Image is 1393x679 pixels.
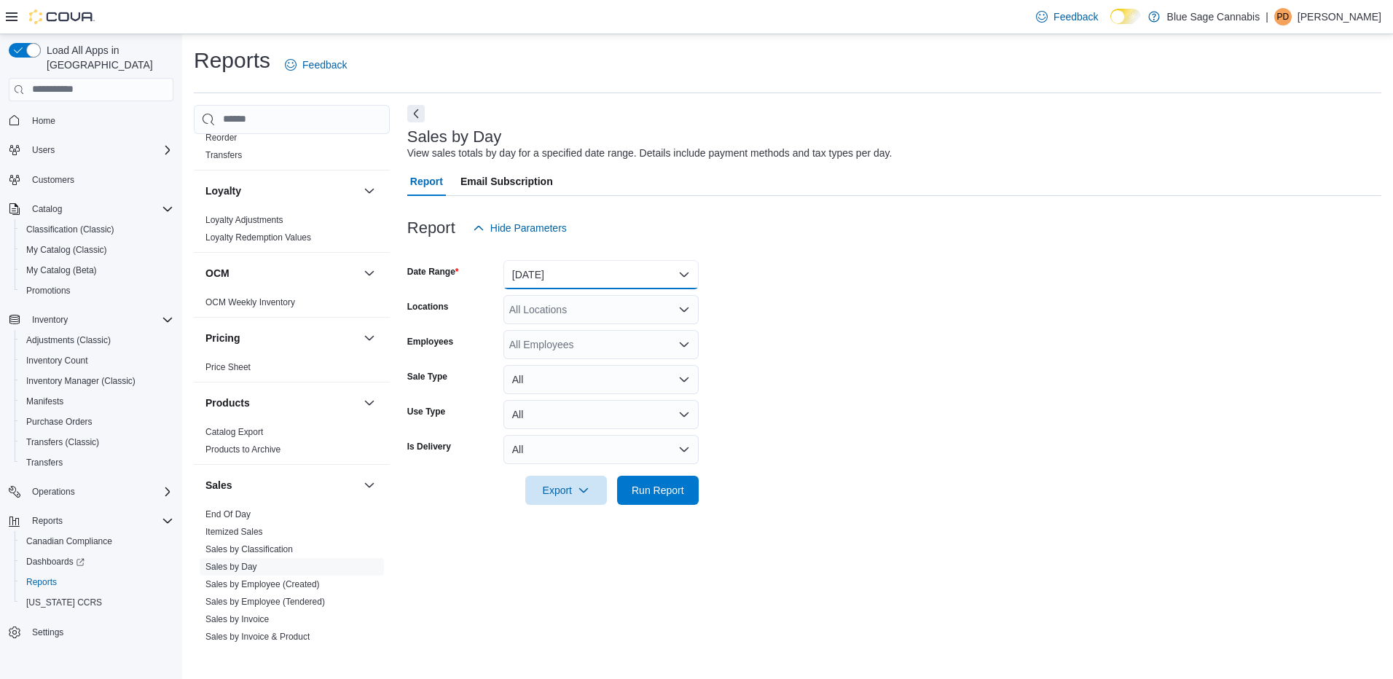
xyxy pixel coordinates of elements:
[26,111,173,130] span: Home
[407,441,451,452] label: Is Delivery
[205,444,280,455] a: Products to Archive
[205,331,240,345] h3: Pricing
[26,623,173,641] span: Settings
[205,562,257,572] a: Sales by Day
[1030,2,1104,31] a: Feedback
[20,454,68,471] a: Transfers
[26,355,88,366] span: Inventory Count
[20,241,173,259] span: My Catalog (Classic)
[407,219,455,237] h3: Report
[205,331,358,345] button: Pricing
[20,352,173,369] span: Inventory Count
[407,371,447,382] label: Sale Type
[407,105,425,122] button: Next
[26,285,71,297] span: Promotions
[3,621,179,643] button: Settings
[1274,8,1292,25] div: Parminder Dhillon
[205,396,250,410] h3: Products
[32,115,55,127] span: Home
[15,452,179,473] button: Transfers
[20,413,173,431] span: Purchase Orders
[29,9,95,24] img: Cova
[205,509,251,520] span: End Of Day
[205,266,358,280] button: OCM
[407,336,453,348] label: Employees
[20,573,63,591] a: Reports
[20,262,173,279] span: My Catalog (Beta)
[205,543,293,555] span: Sales by Classification
[20,454,173,471] span: Transfers
[194,358,390,382] div: Pricing
[20,393,173,410] span: Manifests
[205,544,293,554] a: Sales by Classification
[15,280,179,301] button: Promotions
[3,169,179,190] button: Customers
[194,294,390,317] div: OCM
[1266,8,1268,25] p: |
[503,260,699,289] button: [DATE]
[26,264,97,276] span: My Catalog (Beta)
[26,535,112,547] span: Canadian Compliance
[26,311,74,329] button: Inventory
[26,375,136,387] span: Inventory Manager (Classic)
[1167,8,1260,25] p: Blue Sage Cannabis
[503,400,699,429] button: All
[205,266,229,280] h3: OCM
[3,140,179,160] button: Users
[32,144,55,156] span: Users
[205,232,311,243] a: Loyalty Redemption Values
[361,264,378,282] button: OCM
[15,330,179,350] button: Adjustments (Classic)
[15,412,179,432] button: Purchase Orders
[407,301,449,313] label: Locations
[26,141,60,159] button: Users
[32,515,63,527] span: Reports
[26,224,114,235] span: Classification (Classic)
[205,561,257,573] span: Sales by Day
[678,304,690,315] button: Open list of options
[410,167,443,196] span: Report
[26,244,107,256] span: My Catalog (Classic)
[279,50,353,79] a: Feedback
[194,46,270,75] h1: Reports
[26,171,80,189] a: Customers
[205,614,269,624] a: Sales by Invoice
[26,597,102,608] span: [US_STATE] CCRS
[26,436,99,448] span: Transfers (Classic)
[26,483,81,501] button: Operations
[361,182,378,200] button: Loyalty
[407,406,445,417] label: Use Type
[205,526,263,538] span: Itemized Sales
[205,297,295,308] span: OCM Weekly Inventory
[32,174,74,186] span: Customers
[26,556,85,568] span: Dashboards
[3,110,179,131] button: Home
[26,396,63,407] span: Manifests
[20,413,98,431] a: Purchase Orders
[205,362,251,372] a: Price Sheet
[20,433,105,451] a: Transfers (Classic)
[205,361,251,373] span: Price Sheet
[15,219,179,240] button: Classification (Classic)
[20,372,141,390] a: Inventory Manager (Classic)
[26,311,173,329] span: Inventory
[490,221,567,235] span: Hide Parameters
[15,432,179,452] button: Transfers (Classic)
[205,578,320,590] span: Sales by Employee (Created)
[15,350,179,371] button: Inventory Count
[1053,9,1098,24] span: Feedback
[20,594,108,611] a: [US_STATE] CCRS
[194,423,390,464] div: Products
[26,457,63,468] span: Transfers
[407,146,892,161] div: View sales totals by day for a specified date range. Details include payment methods and tax type...
[205,478,232,492] h3: Sales
[26,576,57,588] span: Reports
[20,241,113,259] a: My Catalog (Classic)
[302,58,347,72] span: Feedback
[26,112,61,130] a: Home
[503,365,699,394] button: All
[32,314,68,326] span: Inventory
[205,149,242,161] span: Transfers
